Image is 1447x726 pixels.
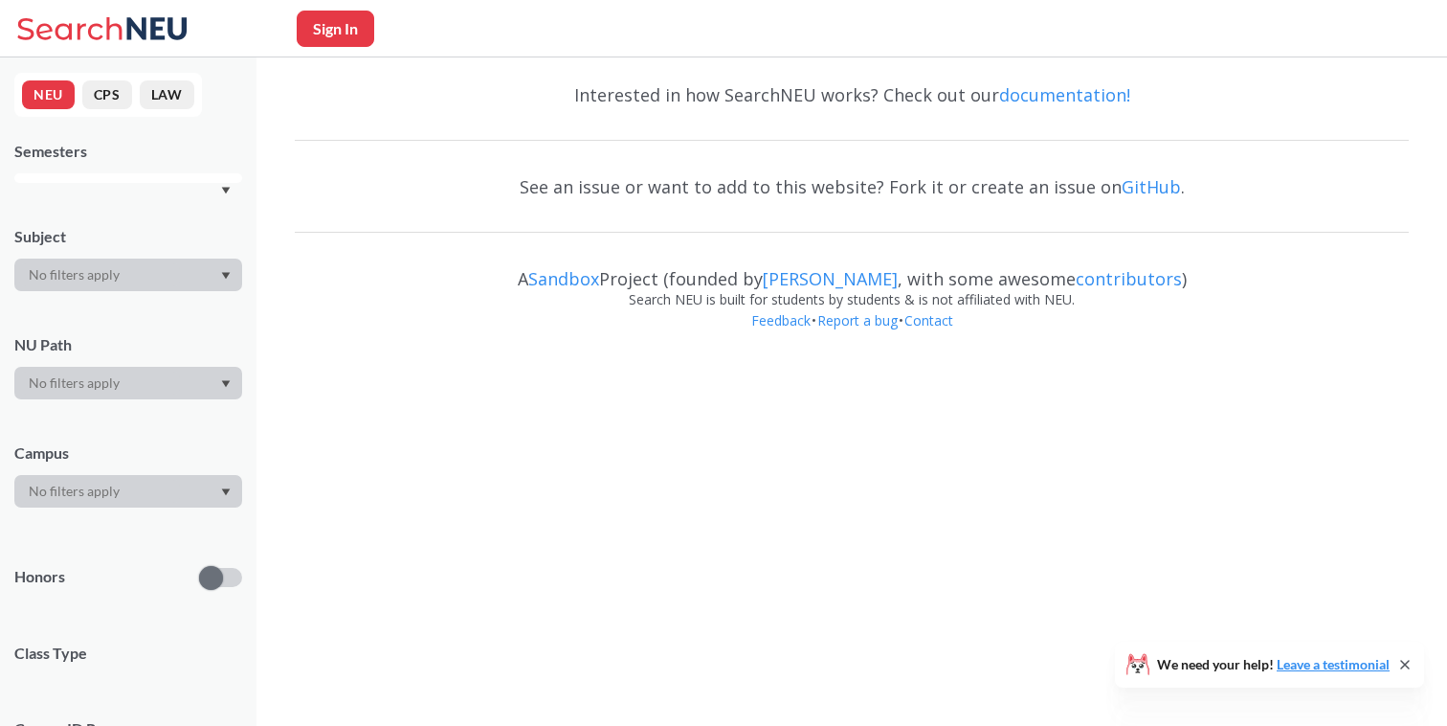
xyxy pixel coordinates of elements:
div: Dropdown arrow [14,367,242,399]
a: [PERSON_NAME] [763,267,898,290]
div: A Project (founded by , with some awesome ) [295,251,1409,289]
a: GitHub [1122,175,1181,198]
button: NEU [22,80,75,109]
div: Campus [14,442,242,464]
a: Feedback [750,311,812,329]
button: Sign In [297,11,374,47]
a: contributors [1076,267,1182,290]
svg: Dropdown arrow [221,488,231,496]
button: CPS [82,80,132,109]
p: Honors [14,566,65,588]
div: Interested in how SearchNEU works? Check out our [295,67,1409,123]
a: Sandbox [528,267,599,290]
button: LAW [140,80,194,109]
div: Subject [14,226,242,247]
div: Semesters [14,141,242,162]
a: Leave a testimonial [1277,656,1390,672]
svg: Dropdown arrow [221,272,231,280]
div: See an issue or want to add to this website? Fork it or create an issue on . [295,159,1409,215]
svg: Dropdown arrow [221,187,231,194]
a: Contact [903,311,954,329]
div: • • [295,310,1409,360]
div: Search NEU is built for students by students & is not affiliated with NEU. [295,289,1409,310]
svg: Dropdown arrow [221,380,231,388]
div: Dropdown arrow [14,475,242,508]
div: NU Path [14,334,242,355]
a: documentation! [999,83,1130,106]
span: We need your help! [1157,658,1390,671]
a: Report a bug [816,311,899,329]
span: Class Type [14,643,242,664]
div: Dropdown arrow [14,259,242,291]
